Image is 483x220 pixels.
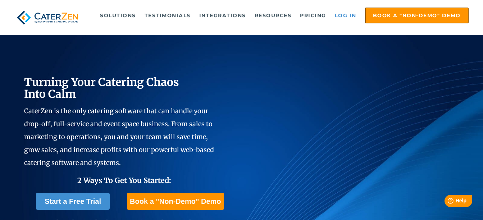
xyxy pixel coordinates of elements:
[127,193,224,210] a: Book a "Non-Demo" Demo
[365,8,469,23] a: Book a "Non-Demo" Demo
[296,8,330,23] a: Pricing
[92,8,469,23] div: Navigation Menu
[14,8,80,28] img: caterzen
[141,8,194,23] a: Testimonials
[36,193,110,210] a: Start a Free Trial
[77,176,171,185] span: 2 Ways To Get You Started:
[331,8,360,23] a: Log in
[24,107,214,167] span: CaterZen is the only catering software that can handle your drop-off, full-service and event spac...
[419,192,475,212] iframe: Help widget launcher
[196,8,250,23] a: Integrations
[24,75,179,101] span: Turning Your Catering Chaos Into Calm
[96,8,140,23] a: Solutions
[251,8,295,23] a: Resources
